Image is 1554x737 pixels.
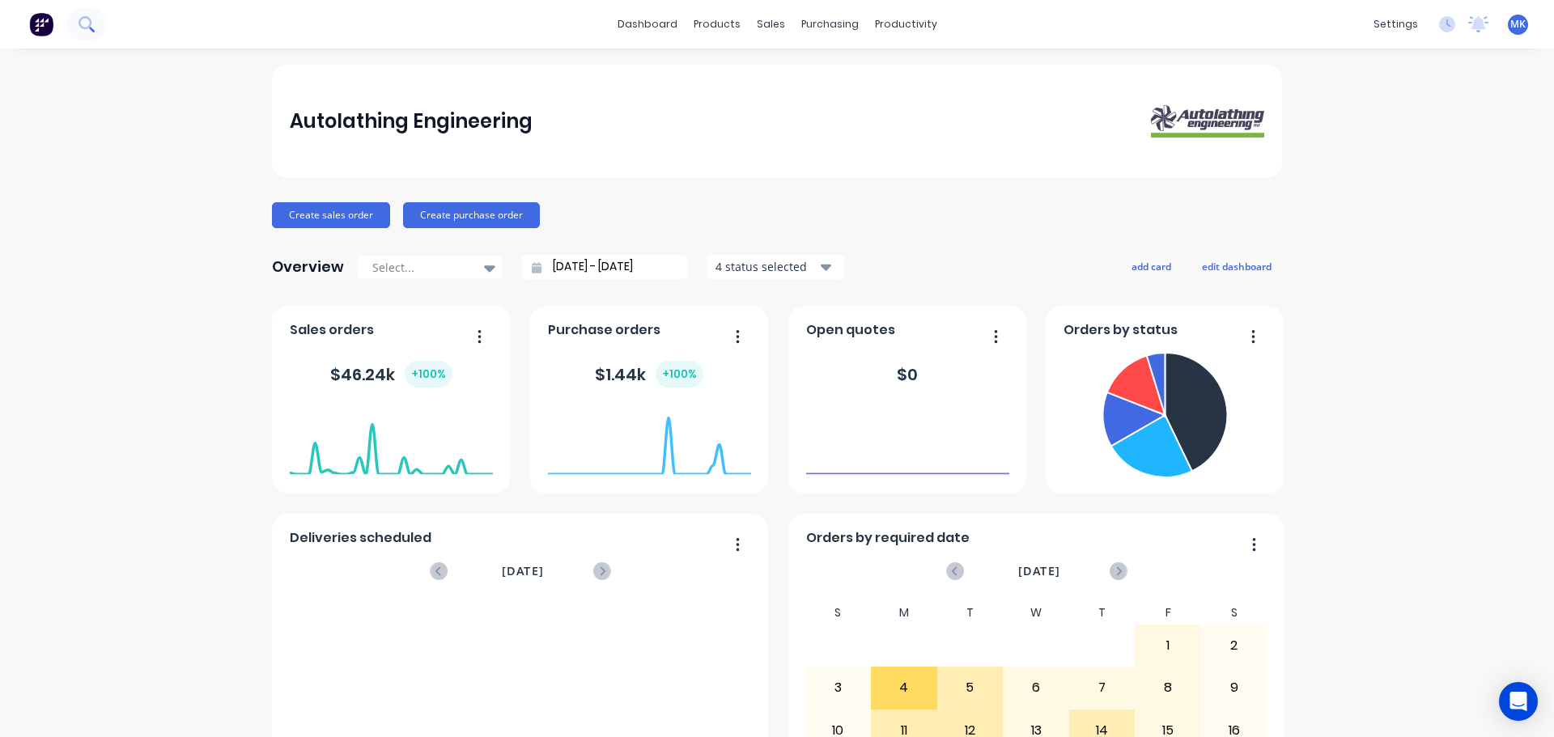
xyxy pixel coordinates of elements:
[290,320,374,340] span: Sales orders
[29,12,53,36] img: Factory
[609,12,686,36] a: dashboard
[1121,256,1182,277] button: add card
[1069,601,1136,625] div: T
[805,601,872,625] div: S
[1510,17,1526,32] span: MK
[1202,667,1267,708] div: 9
[1018,562,1060,580] span: [DATE]
[405,361,452,388] div: + 100 %
[1064,320,1178,340] span: Orders by status
[656,361,703,388] div: + 100 %
[1070,667,1135,708] div: 7
[1136,667,1200,708] div: 8
[806,667,871,708] div: 3
[871,601,937,625] div: M
[1191,256,1282,277] button: edit dashboard
[793,12,867,36] div: purchasing
[272,251,344,283] div: Overview
[707,255,844,279] button: 4 status selected
[715,258,817,275] div: 4 status selected
[1136,625,1200,666] div: 1
[867,12,945,36] div: productivity
[1151,105,1264,138] img: Autolathing Engineering
[595,361,703,388] div: $ 1.44k
[290,105,533,138] div: Autolathing Engineering
[1202,625,1267,666] div: 2
[548,320,660,340] span: Purchase orders
[1135,601,1201,625] div: F
[1003,601,1069,625] div: W
[872,667,936,708] div: 4
[1365,12,1426,36] div: settings
[1004,667,1068,708] div: 6
[806,320,895,340] span: Open quotes
[1201,601,1267,625] div: S
[403,202,540,228] button: Create purchase order
[330,361,452,388] div: $ 46.24k
[749,12,793,36] div: sales
[938,667,1003,708] div: 5
[686,12,749,36] div: products
[502,562,544,580] span: [DATE]
[1499,682,1538,721] div: Open Intercom Messenger
[897,362,918,387] div: $ 0
[937,601,1004,625] div: T
[272,202,390,228] button: Create sales order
